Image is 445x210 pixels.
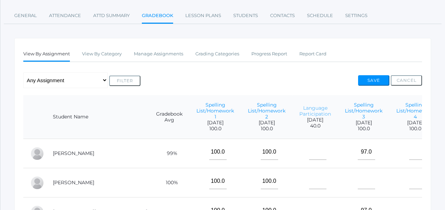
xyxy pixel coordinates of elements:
span: 100.0 [396,126,434,132]
td: 99% [149,139,189,168]
span: 40.0 [299,123,331,129]
a: [PERSON_NAME] [53,150,94,156]
a: Schedule [307,9,333,23]
th: Gradebook Avg [149,95,189,139]
th: Student Name [46,95,149,139]
td: 100% [149,168,189,197]
a: Manage Assignments [134,47,183,61]
a: Attd Summary [93,9,130,23]
a: View By Assignment [23,47,70,62]
span: [DATE] [396,120,434,126]
span: [DATE] [196,120,234,126]
a: Grading Categories [195,47,239,61]
a: Report Card [299,47,326,61]
button: Cancel [391,75,422,86]
a: Spelling List/Homework 4 [396,102,434,120]
a: Gradebook [142,9,173,24]
div: Emilia Diedrich [30,176,44,190]
span: 100.0 [345,126,382,132]
a: Settings [345,9,367,23]
a: Language Participation [299,105,331,117]
div: Elijah Benzinger-Stephens [30,147,44,161]
span: 100.0 [196,126,234,132]
button: Save [358,75,389,86]
a: General [14,9,37,23]
span: [DATE] [299,117,331,123]
a: Contacts [270,9,295,23]
a: Students [233,9,258,23]
a: Spelling List/Homework 3 [345,102,382,120]
a: Spelling List/Homework 2 [248,102,285,120]
span: [DATE] [345,120,382,126]
a: Lesson Plans [185,9,221,23]
a: Spelling List/Homework 1 [196,102,234,120]
a: Progress Report [251,47,287,61]
span: 100.0 [248,126,285,132]
a: Attendance [49,9,81,23]
span: [DATE] [248,120,285,126]
button: Filter [109,76,140,86]
a: [PERSON_NAME] [53,179,94,186]
a: View By Category [82,47,122,61]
